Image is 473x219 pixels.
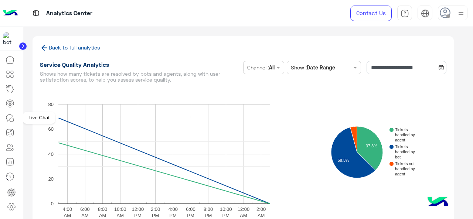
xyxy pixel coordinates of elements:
text: 10:00 [114,206,126,212]
text: 40 [48,151,53,157]
text: AM [81,213,89,218]
text: 8:00 [204,206,213,212]
text: PM [222,213,229,218]
text: bot [395,155,401,159]
text: 20 [48,176,53,181]
text: PM [187,213,194,218]
img: tab [31,8,41,18]
text: Tickets [395,127,408,132]
img: tab [401,9,409,18]
text: 0 [51,201,53,206]
img: hulul-logo.png [425,189,451,215]
text: 60 [48,126,53,132]
img: 317874714732967 [3,32,16,45]
text: agent [395,172,405,176]
text: Tickets [395,144,408,149]
h5: Shows how many tickets are resolved by bots and agents, along with user satisfaction scores, to h... [40,71,241,83]
a: Contact Us [350,6,392,21]
text: AM [240,213,247,218]
text: 12:00 [237,206,249,212]
text: PM [169,213,177,218]
text: handled by [395,167,415,171]
text: AM [116,213,124,218]
text: 2:00 [256,206,266,212]
text: 10:00 [220,206,232,212]
h1: Service Quality Analytics [40,61,241,68]
img: Logo [3,6,18,21]
div: Live Chat [23,112,55,124]
text: PM [204,213,212,218]
text: 8:00 [98,206,107,212]
text: 6:00 [80,206,89,212]
text: 6:00 [186,206,195,212]
text: 4:00 [168,206,177,212]
text: 80 [48,102,53,107]
text: PM [134,213,142,218]
text: AM [64,213,71,218]
text: 4:00 [62,206,72,212]
img: profile [456,9,466,18]
text: AM [99,213,106,218]
p: Analytics Center [46,8,92,18]
text: Tickets not [395,161,415,166]
text: PM [152,213,159,218]
text: 2:00 [151,206,160,212]
text: handled by [395,133,415,137]
text: AM [257,213,265,218]
text: 12:00 [132,206,144,212]
a: tab [397,6,412,21]
text: 37.3% [366,144,377,148]
img: tab [421,9,429,18]
text: handled by [395,150,415,154]
text: 58.5% [337,158,349,162]
text: agent [395,138,405,142]
a: Back to full analytics [40,44,100,51]
svg: A chart. [313,86,433,219]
